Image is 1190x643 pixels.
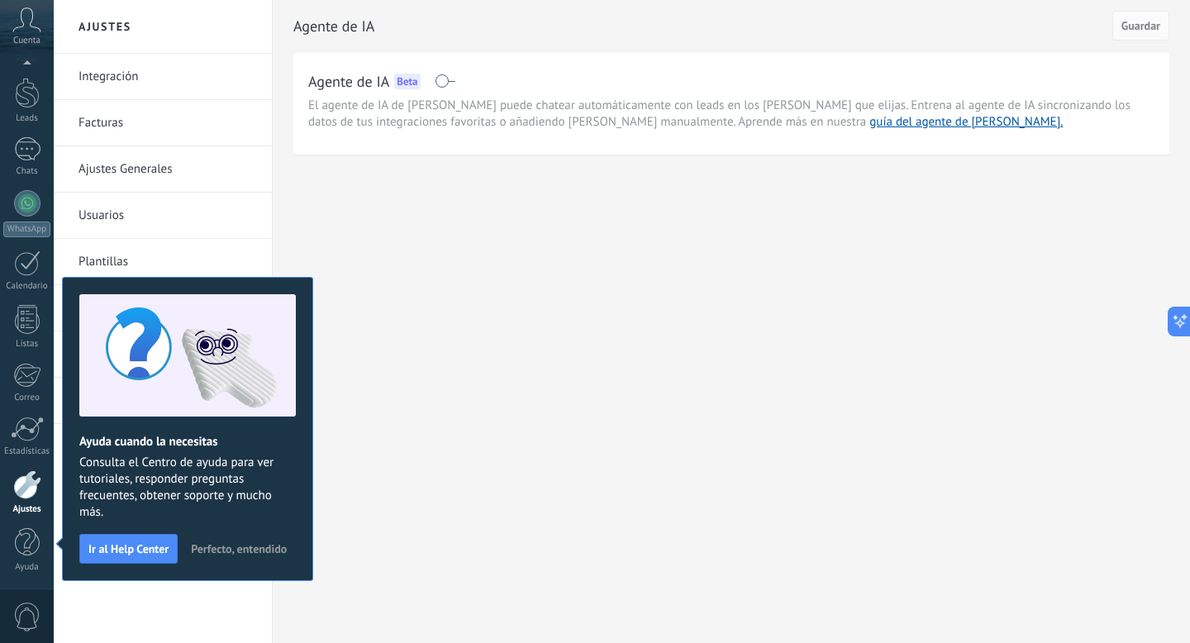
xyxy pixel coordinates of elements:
a: Usuarios [79,193,255,239]
div: Ayuda [3,562,51,573]
div: Chats [3,166,51,177]
h2: Agente de IA [308,71,389,92]
li: Usuarios [54,193,272,239]
div: Listas [3,339,51,350]
span: Cuenta [13,36,40,46]
a: guía del agente de [PERSON_NAME]. [869,114,1063,130]
a: Ajustes Generales [79,146,255,193]
span: Consulta el Centro de ayuda para ver tutoriales, responder preguntas frecuentes, obtener soporte ... [79,455,296,521]
a: Plantillas [79,239,255,285]
a: Facturas [79,100,255,146]
div: Ajustes [3,504,51,515]
div: Beta [394,74,420,89]
button: Guardar [1112,11,1169,40]
span: Guardar [1121,20,1160,31]
h2: Agente de IA [293,10,1112,43]
span: El agente de IA de [PERSON_NAME] puede chatear automáticamente con leads en los [PERSON_NAME] que... [308,98,1154,131]
span: Ir al Help Center [88,543,169,555]
span: Perfecto, entendido [191,543,287,555]
div: Calendario [3,281,51,292]
li: Integración [54,54,272,100]
h2: Ayuda cuando la necesitas [79,434,296,450]
button: Ir al Help Center [79,534,178,564]
button: Perfecto, entendido [183,536,294,561]
div: Leads [3,113,51,124]
div: WhatsApp [3,221,50,237]
a: Integración [79,54,255,100]
li: Plantillas [54,239,272,285]
div: Correo [3,393,51,403]
div: Estadísticas [3,446,51,457]
li: Facturas [54,100,272,146]
li: Ajustes Generales [54,146,272,193]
